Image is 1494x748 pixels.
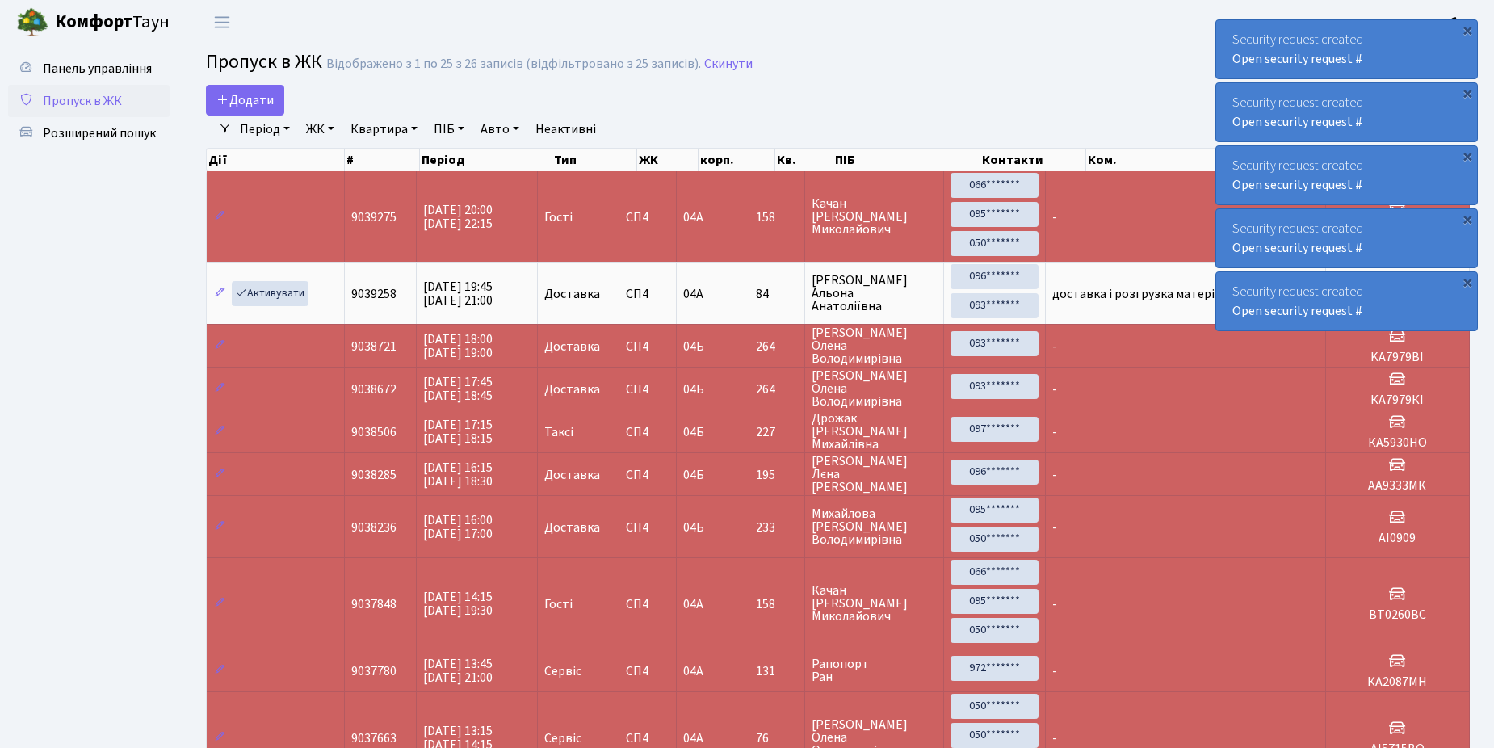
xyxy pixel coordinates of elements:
[423,373,493,405] span: [DATE] 17:45 [DATE] 18:45
[1052,208,1057,226] span: -
[423,201,493,233] span: [DATE] 20:00 [DATE] 22:15
[1459,274,1475,290] div: ×
[1052,729,1057,747] span: -
[344,116,424,143] a: Квартира
[16,6,48,39] img: logo.png
[775,149,833,171] th: Кв.
[1332,435,1463,451] h5: КА5930НО
[683,729,703,747] span: 04А
[351,380,397,398] span: 9038672
[206,48,322,76] span: Пропуск в ЖК
[351,338,397,355] span: 9038721
[1232,50,1362,68] a: Open security request #
[812,326,937,365] span: [PERSON_NAME] Олена Володимирівна
[683,285,703,303] span: 04А
[206,85,284,116] a: Додати
[423,588,493,620] span: [DATE] 14:15 [DATE] 19:30
[55,9,132,35] b: Комфорт
[474,116,526,143] a: Авто
[1232,176,1362,194] a: Open security request #
[345,149,420,171] th: #
[233,116,296,143] a: Період
[544,665,581,678] span: Сервіс
[1332,607,1463,623] h5: ВТ0260ВС
[683,519,704,536] span: 04Б
[683,466,704,484] span: 04Б
[683,423,704,441] span: 04Б
[1459,211,1475,227] div: ×
[351,466,397,484] span: 9038285
[202,9,242,36] button: Переключити навігацію
[1052,466,1057,484] span: -
[544,732,581,745] span: Сервіс
[351,208,397,226] span: 9039275
[1052,662,1057,680] span: -
[544,521,600,534] span: Доставка
[683,208,703,226] span: 04А
[704,57,753,72] a: Скинути
[351,662,397,680] span: 9037780
[812,584,937,623] span: Качан [PERSON_NAME] Миколайович
[756,469,798,481] span: 195
[756,340,798,353] span: 264
[544,340,600,353] span: Доставка
[351,519,397,536] span: 9038236
[216,91,274,109] span: Додати
[351,729,397,747] span: 9037663
[626,426,670,439] span: СП4
[1216,20,1477,78] div: Security request created
[423,459,493,490] span: [DATE] 16:15 [DATE] 18:30
[423,278,493,309] span: [DATE] 19:45 [DATE] 21:00
[683,595,703,613] span: 04А
[683,380,704,398] span: 04Б
[1459,85,1475,101] div: ×
[544,598,573,611] span: Гості
[351,423,397,441] span: 9038506
[812,197,937,236] span: Качан [PERSON_NAME] Миколайович
[1052,380,1057,398] span: -
[544,383,600,396] span: Доставка
[626,383,670,396] span: СП4
[812,658,937,683] span: Рапопорт Ран
[423,511,493,543] span: [DATE] 16:00 [DATE] 17:00
[980,149,1087,171] th: Контакти
[756,383,798,396] span: 264
[1052,519,1057,536] span: -
[812,507,937,546] span: Михайлова [PERSON_NAME] Володимирівна
[55,9,170,36] span: Таун
[1459,22,1475,38] div: ×
[1232,239,1362,257] a: Open security request #
[326,57,701,72] div: Відображено з 1 по 25 з 26 записів (відфільтровано з 25 записів).
[1232,302,1362,320] a: Open security request #
[529,116,602,143] a: Неактивні
[1052,285,1238,303] span: доставка і розгрузка матеріалів
[8,85,170,117] a: Пропуск в ЖК
[756,426,798,439] span: 227
[756,521,798,534] span: 233
[1086,149,1378,171] th: Ком.
[1385,14,1475,32] b: Консьєрж б. 4.
[756,665,798,678] span: 131
[812,455,937,494] span: [PERSON_NAME] Лєна [PERSON_NAME]
[423,655,493,687] span: [DATE] 13:45 [DATE] 21:00
[8,117,170,149] a: Розширений пошук
[544,426,573,439] span: Таксі
[423,330,493,362] span: [DATE] 18:00 [DATE] 19:00
[8,53,170,85] a: Панель управління
[1216,272,1477,330] div: Security request created
[1332,531,1463,546] h5: АІ0909
[756,211,798,224] span: 158
[300,116,341,143] a: ЖК
[756,732,798,745] span: 76
[626,732,670,745] span: СП4
[626,288,670,300] span: СП4
[756,288,798,300] span: 84
[43,92,122,110] span: Пропуск в ЖК
[544,288,600,300] span: Доставка
[637,149,699,171] th: ЖК
[1052,423,1057,441] span: -
[1385,13,1475,32] a: Консьєрж б. 4.
[43,60,152,78] span: Панель управління
[427,116,471,143] a: ПІБ
[626,340,670,353] span: СП4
